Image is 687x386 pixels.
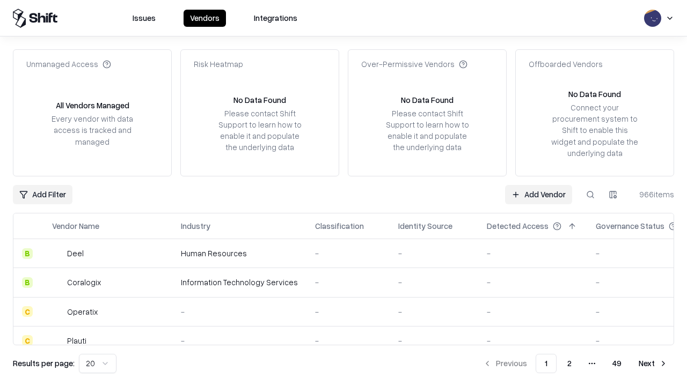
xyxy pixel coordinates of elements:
[233,94,286,106] div: No Data Found
[52,306,63,317] img: Operatix
[383,108,472,153] div: Please contact Shift Support to learn how to enable it and populate the underlying data
[631,189,674,200] div: 966 items
[181,220,210,232] div: Industry
[550,102,639,159] div: Connect your procurement system to Shift to enable this widget and populate the underlying data
[596,220,664,232] div: Governance Status
[477,354,674,373] nav: pagination
[398,220,452,232] div: Identity Source
[487,277,579,288] div: -
[487,220,549,232] div: Detected Access
[529,58,603,70] div: Offboarded Vendors
[22,277,33,288] div: B
[361,58,467,70] div: Over-Permissive Vendors
[181,335,298,346] div: -
[401,94,454,106] div: No Data Found
[247,10,304,27] button: Integrations
[568,88,621,100] div: No Data Found
[126,10,162,27] button: Issues
[505,185,572,204] a: Add Vendor
[194,58,243,70] div: Risk Heatmap
[52,335,63,346] img: Plauti
[13,185,72,204] button: Add Filter
[52,220,99,232] div: Vendor Name
[632,354,674,373] button: Next
[215,108,304,153] div: Please contact Shift Support to learn how to enable it and populate the underlying data
[536,354,557,373] button: 1
[22,306,33,317] div: C
[184,10,226,27] button: Vendors
[13,358,75,369] p: Results per page:
[181,277,298,288] div: Information Technology Services
[398,277,470,288] div: -
[26,58,111,70] div: Unmanaged Access
[67,335,86,346] div: Plauti
[315,248,381,259] div: -
[22,248,33,259] div: B
[181,306,298,317] div: -
[315,277,381,288] div: -
[48,113,137,147] div: Every vendor with data access is tracked and managed
[67,248,84,259] div: Deel
[52,248,63,259] img: Deel
[398,335,470,346] div: -
[181,248,298,259] div: Human Resources
[67,306,98,317] div: Operatix
[398,248,470,259] div: -
[315,335,381,346] div: -
[22,335,33,346] div: C
[487,306,579,317] div: -
[56,100,129,111] div: All Vendors Managed
[67,277,101,288] div: Coralogix
[604,354,630,373] button: 49
[487,335,579,346] div: -
[52,277,63,288] img: Coralogix
[315,306,381,317] div: -
[398,306,470,317] div: -
[487,248,579,259] div: -
[559,354,580,373] button: 2
[315,220,364,232] div: Classification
